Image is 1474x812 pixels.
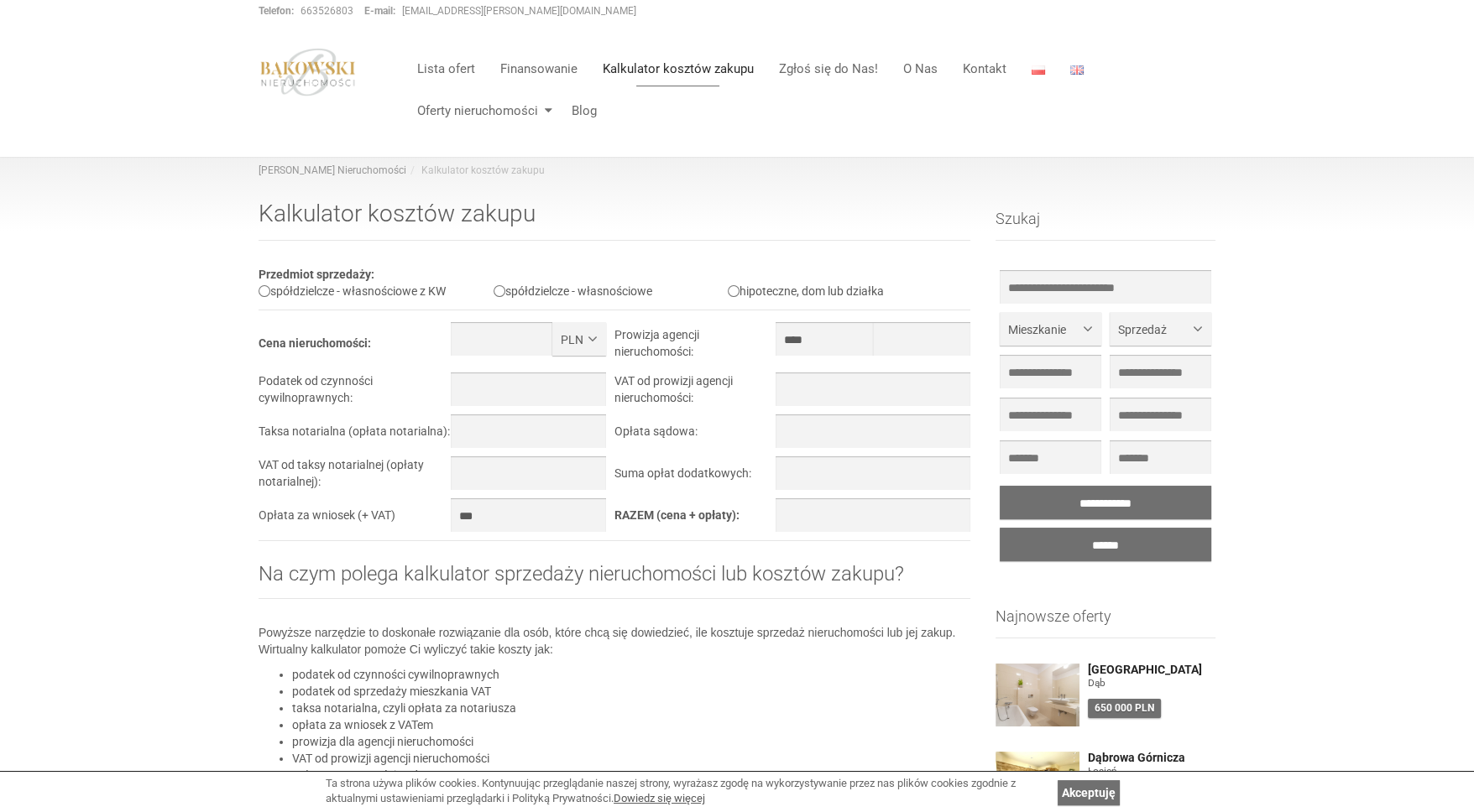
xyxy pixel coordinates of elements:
button: PLN [552,322,606,356]
a: Dąbrowa Górnicza [1088,752,1216,764]
td: Opłata za wniosek (+ VAT) [259,498,451,540]
strong: Telefon: [259,5,294,17]
label: spółdzielcze - własnościowe z KW [259,284,446,298]
h1: Kalkulator kosztów zakupu [259,201,970,241]
p: Powyższe narzędzie to doskonałe rozwiązanie dla osób, które chcą się dowiedzieć, ile kosztuje spr... [259,624,970,658]
a: Akceptuję [1058,780,1120,805]
a: [PERSON_NAME] Nieruchomości [259,164,406,176]
li: opłata za czynności sądowe. [292,767,970,783]
input: hipoteczne, dom lub działka [728,285,740,297]
strong: E-mail: [364,5,395,17]
li: taksa notarialna, czyli opłata za notariusza [292,700,970,716]
li: Kalkulator kosztów zakupu [406,164,545,178]
a: O Nas [891,52,950,86]
li: prowizja dla agencji nieruchomości [292,733,970,750]
b: Cena nieruchomości: [259,336,371,350]
div: Ta strona używa plików cookies. Kontynuując przeglądanie naszej strony, wyrażasz zgodę na wykorzy... [326,776,1049,807]
td: VAT od prowizji agencji nieruchomości: [614,372,776,414]
a: Oferty nieruchomości [405,94,559,128]
a: Lista ofert [405,52,488,86]
a: Kalkulator kosztów zakupu [590,52,766,86]
span: Sprzedaż [1118,321,1190,338]
td: Prowizja agencji nieruchomości: [614,322,776,372]
a: 663526803 [301,5,353,17]
img: Polski [1032,65,1045,75]
input: spółdzielcze - własnościowe [494,285,505,297]
a: Kontakt [950,52,1019,86]
a: Dowiedz się więcej [614,792,705,804]
input: spółdzielcze - własnościowe z KW [259,285,270,297]
div: 650 000 PLN [1088,699,1161,718]
b: RAZEM (cena + opłaty): [614,508,740,522]
label: hipoteczne, dom lub działka [728,284,884,298]
span: PLN [561,331,585,348]
button: Mieszkanie [1000,312,1101,346]
h3: Szukaj [996,211,1216,241]
td: Opłata sądowa: [614,414,776,456]
td: VAT od taksy notarialnej (opłaty notarialnej): [259,456,451,498]
li: podatek od czynności cywilnoprawnych [292,666,970,683]
img: logo [259,48,358,96]
b: Przedmiot sprzedaży: [259,268,374,281]
li: VAT od prowizji agencji nieruchomości [292,750,970,767]
label: spółdzielcze - własnościowe [494,284,652,298]
h2: Na czym polega kalkulator sprzedaży nieruchomości lub kosztów zakupu? [259,563,970,598]
a: Zgłoś się do Nas! [766,52,891,86]
td: Suma opłat dodatkowych: [614,456,776,498]
span: Mieszkanie [1008,321,1080,338]
a: [EMAIL_ADDRESS][PERSON_NAME][DOMAIN_NAME] [402,5,636,17]
td: Podatek od czynności cywilnoprawnych: [259,372,451,414]
a: Finansowanie [488,52,590,86]
li: podatek od sprzedaży mieszkania VAT [292,683,970,700]
a: Blog [559,94,597,128]
h3: Najnowsze oferty [996,608,1216,638]
figure: Łosień [1088,764,1216,778]
button: Sprzedaż [1110,312,1211,346]
td: Taksa notarialna (opłata notarialna): [259,414,451,456]
li: opłata za wniosek z VATem [292,716,970,733]
figure: Dąb [1088,676,1216,690]
img: English [1070,65,1084,75]
a: [GEOGRAPHIC_DATA] [1088,664,1216,676]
